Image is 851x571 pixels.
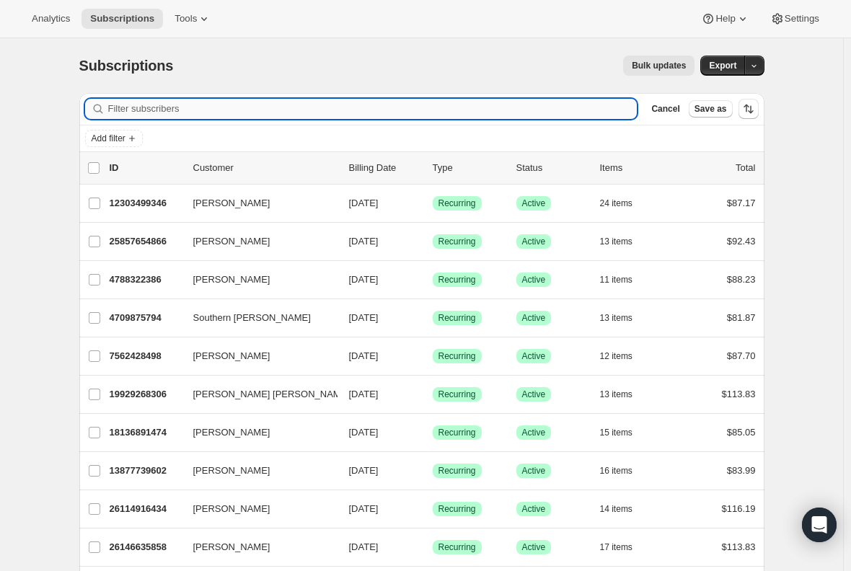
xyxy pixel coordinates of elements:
span: $113.83 [722,541,756,552]
button: Tools [166,9,220,29]
button: [PERSON_NAME] [185,421,329,444]
button: [PERSON_NAME] [185,230,329,253]
span: Help [715,13,735,25]
div: 4709875794Southern [PERSON_NAME][DATE]SuccessRecurringSuccessActive13 items$81.87 [110,308,756,328]
span: Recurring [438,236,476,247]
span: 12 items [600,350,632,362]
span: $116.19 [722,503,756,514]
span: Active [522,427,546,438]
div: 25857654866[PERSON_NAME][DATE]SuccessRecurringSuccessActive13 items$92.43 [110,231,756,252]
span: $113.83 [722,389,756,399]
span: [PERSON_NAME] [193,349,270,363]
button: 16 items [600,461,648,481]
span: Recurring [438,312,476,324]
span: 17 items [600,541,632,553]
p: 4788322386 [110,273,182,287]
button: 12 items [600,346,648,366]
span: [DATE] [349,465,379,476]
span: Active [522,389,546,400]
span: [DATE] [349,274,379,285]
span: 24 items [600,198,632,209]
button: Southern [PERSON_NAME] [185,306,329,329]
span: [PERSON_NAME] [193,273,270,287]
div: 19929268306[PERSON_NAME] [PERSON_NAME][DATE]SuccessRecurringSuccessActive13 items$113.83 [110,384,756,404]
span: 13 items [600,312,632,324]
button: Analytics [23,9,79,29]
input: Filter subscribers [108,99,638,119]
span: Recurring [438,350,476,362]
button: 14 items [600,499,648,519]
p: 19929268306 [110,387,182,402]
span: $81.87 [727,312,756,323]
button: [PERSON_NAME] [185,497,329,521]
span: [DATE] [349,350,379,361]
div: Items [600,161,672,175]
span: Recurring [438,465,476,477]
div: 26114916434[PERSON_NAME][DATE]SuccessRecurringSuccessActive14 items$116.19 [110,499,756,519]
div: Open Intercom Messenger [802,508,837,542]
button: Export [700,56,745,76]
span: [DATE] [349,236,379,247]
button: Cancel [645,100,685,118]
button: Save as [689,100,733,118]
span: [DATE] [349,389,379,399]
div: 7562428498[PERSON_NAME][DATE]SuccessRecurringSuccessActive12 items$87.70 [110,346,756,366]
p: 25857654866 [110,234,182,249]
button: 17 items [600,537,648,557]
p: 7562428498 [110,349,182,363]
p: 13877739602 [110,464,182,478]
span: Tools [175,13,197,25]
div: 12303499346[PERSON_NAME][DATE]SuccessRecurringSuccessActive24 items$87.17 [110,193,756,213]
div: 18136891474[PERSON_NAME][DATE]SuccessRecurringSuccessActive15 items$85.05 [110,422,756,443]
button: 13 items [600,231,648,252]
span: Recurring [438,274,476,285]
button: Settings [762,9,828,29]
span: $87.70 [727,350,756,361]
span: Active [522,198,546,209]
span: [PERSON_NAME] [PERSON_NAME] [193,387,350,402]
button: Subscriptions [81,9,163,29]
button: [PERSON_NAME] [185,345,329,368]
p: 18136891474 [110,425,182,440]
span: Active [522,503,546,515]
span: $88.23 [727,274,756,285]
span: [PERSON_NAME] [193,502,270,516]
p: Billing Date [349,161,421,175]
button: Sort the results [738,99,759,119]
span: 16 items [600,465,632,477]
span: [DATE] [349,503,379,514]
button: Add filter [85,130,143,147]
span: [PERSON_NAME] [193,464,270,478]
span: Recurring [438,541,476,553]
p: Status [516,161,588,175]
span: [PERSON_NAME] [193,196,270,211]
span: [PERSON_NAME] [193,425,270,440]
span: Active [522,312,546,324]
span: Active [522,236,546,247]
span: [PERSON_NAME] [193,234,270,249]
span: [PERSON_NAME] [193,540,270,554]
span: 13 items [600,236,632,247]
p: Total [736,161,755,175]
button: [PERSON_NAME] [185,268,329,291]
span: Recurring [438,427,476,438]
p: 4709875794 [110,311,182,325]
span: Subscriptions [90,13,154,25]
span: Recurring [438,389,476,400]
span: Bulk updates [632,60,686,71]
button: Bulk updates [623,56,695,76]
div: 13877739602[PERSON_NAME][DATE]SuccessRecurringSuccessActive16 items$83.99 [110,461,756,481]
button: [PERSON_NAME] [185,536,329,559]
button: [PERSON_NAME] [185,192,329,215]
div: IDCustomerBilling DateTypeStatusItemsTotal [110,161,756,175]
span: Analytics [32,13,70,25]
span: $83.99 [727,465,756,476]
span: 15 items [600,427,632,438]
button: [PERSON_NAME] [185,459,329,482]
span: $92.43 [727,236,756,247]
p: 12303499346 [110,196,182,211]
span: [DATE] [349,427,379,438]
p: 26114916434 [110,502,182,516]
button: Help [692,9,758,29]
span: 11 items [600,274,632,285]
